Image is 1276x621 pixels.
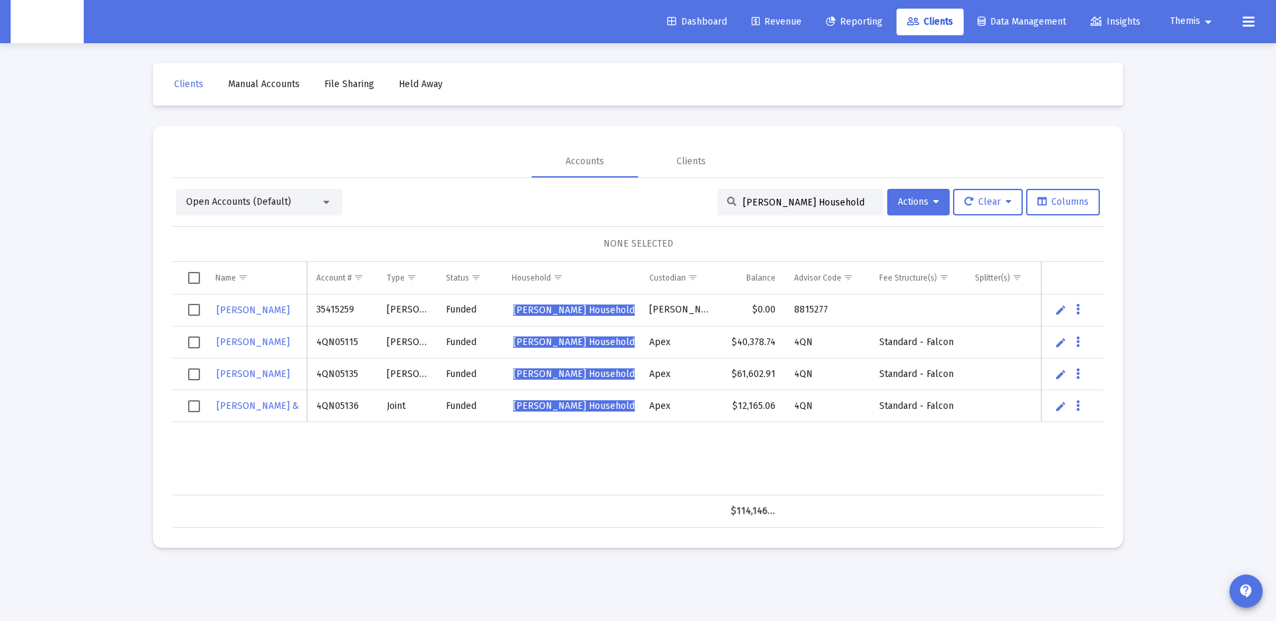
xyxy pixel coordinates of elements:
[217,400,299,412] span: [PERSON_NAME] &
[746,273,776,283] div: Balance
[238,273,248,283] span: Show filter options for column 'Name'
[513,305,635,316] span: [PERSON_NAME] Household
[377,390,437,422] td: Joint
[217,368,290,380] span: [PERSON_NAME]
[1055,400,1067,412] a: Edit
[978,16,1066,27] span: Data Management
[512,396,636,416] a: [PERSON_NAME] Household
[640,390,721,422] td: Apex
[512,364,636,384] a: [PERSON_NAME] Household
[512,273,551,283] div: Household
[388,71,453,98] a: Held Away
[307,326,377,358] td: 4QN05115
[1080,9,1151,35] a: Insights
[741,9,812,35] a: Revenue
[688,273,698,283] span: Show filter options for column 'Custodian'
[640,326,721,358] td: Apex
[399,78,443,90] span: Held Away
[512,300,636,320] a: [PERSON_NAME] Household
[314,71,385,98] a: File Sharing
[215,364,291,384] a: [PERSON_NAME]
[21,9,74,35] img: Dashboard
[1055,304,1067,316] a: Edit
[228,78,300,90] span: Manual Accounts
[870,358,966,390] td: Standard - Falcon
[188,272,200,284] div: Select all
[826,16,883,27] span: Reporting
[640,295,721,326] td: [PERSON_NAME]
[183,237,1093,251] div: NONE SELECTED
[722,326,785,358] td: $40,378.74
[513,368,635,380] span: [PERSON_NAME] Household
[502,262,641,294] td: Column Household
[975,273,1010,283] div: Splitter(s)
[953,189,1023,215] button: Clear
[215,273,236,283] div: Name
[722,262,785,294] td: Column Balance
[446,368,493,381] div: Funded
[1170,16,1200,27] span: Themis
[217,305,290,316] span: [PERSON_NAME]
[387,273,405,283] div: Type
[939,273,949,283] span: Show filter options for column 'Fee Structure(s)'
[722,295,785,326] td: $0.00
[794,273,841,283] div: Advisor Code
[649,273,686,283] div: Custodian
[667,16,727,27] span: Dashboard
[377,262,437,294] td: Column Type
[785,358,870,390] td: 4QN
[964,196,1011,207] span: Clear
[446,303,493,316] div: Funded
[206,262,307,294] td: Column Name
[1055,336,1067,348] a: Edit
[188,400,200,412] div: Select row
[1026,189,1100,215] button: Columns
[677,155,706,168] div: Clients
[377,358,437,390] td: [PERSON_NAME]
[471,273,481,283] span: Show filter options for column 'Status'
[188,336,200,348] div: Select row
[316,273,352,283] div: Account #
[446,400,493,413] div: Funded
[1037,196,1089,207] span: Columns
[640,358,721,390] td: Apex
[897,9,964,35] a: Clients
[1091,16,1140,27] span: Insights
[307,295,377,326] td: 35415259
[188,368,200,380] div: Select row
[870,262,966,294] td: Column Fee Structure(s)
[174,78,203,90] span: Clients
[870,326,966,358] td: Standard - Falcon
[186,196,291,207] span: Open Accounts (Default)
[446,273,469,283] div: Status
[217,336,290,348] span: [PERSON_NAME]
[437,262,502,294] td: Column Status
[640,262,721,294] td: Column Custodian
[377,326,437,358] td: [PERSON_NAME]
[407,273,417,283] span: Show filter options for column 'Type'
[785,295,870,326] td: 8815277
[870,390,966,422] td: Standard - Falcon
[1055,368,1067,380] a: Edit
[1154,8,1232,35] button: Themis
[446,336,493,349] div: Funded
[907,16,953,27] span: Clients
[173,262,1103,528] div: Data grid
[879,273,937,283] div: Fee Structure(s)
[967,9,1077,35] a: Data Management
[188,304,200,316] div: Select row
[1200,9,1216,35] mat-icon: arrow_drop_down
[163,71,214,98] a: Clients
[307,390,377,422] td: 4QN05136
[307,358,377,390] td: 4QN05135
[566,155,604,168] div: Accounts
[354,273,364,283] span: Show filter options for column 'Account #'
[657,9,738,35] a: Dashboard
[377,295,437,326] td: [PERSON_NAME]
[217,71,310,98] a: Manual Accounts
[785,390,870,422] td: 4QN
[785,262,870,294] td: Column Advisor Code
[215,332,291,352] a: [PERSON_NAME]
[513,400,635,412] span: [PERSON_NAME] Household
[898,196,939,207] span: Actions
